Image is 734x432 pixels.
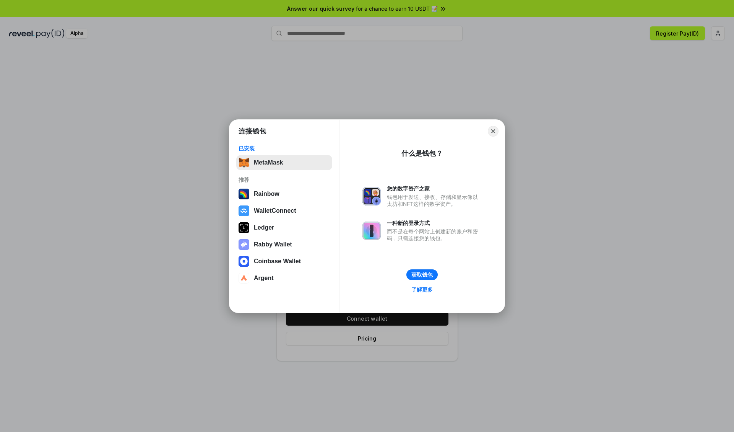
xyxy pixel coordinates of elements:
[401,149,443,158] div: 什么是钱包？
[236,186,332,202] button: Rainbow
[236,155,332,170] button: MetaMask
[236,220,332,235] button: Ledger
[254,224,274,231] div: Ledger
[239,176,330,183] div: 推荐
[254,258,301,265] div: Coinbase Wallet
[236,254,332,269] button: Coinbase Wallet
[239,189,249,199] img: svg+xml,%3Csvg%20width%3D%22120%22%20height%3D%22120%22%20viewBox%3D%220%200%20120%20120%22%20fil...
[387,228,482,242] div: 而不是在每个网站上创建新的账户和密码，只需连接您的钱包。
[239,239,249,250] img: svg+xml,%3Csvg%20xmlns%3D%22http%3A%2F%2Fwww.w3.org%2F2000%2Fsvg%22%20fill%3D%22none%22%20viewBox...
[362,222,381,240] img: svg+xml,%3Csvg%20xmlns%3D%22http%3A%2F%2Fwww.w3.org%2F2000%2Fsvg%22%20fill%3D%22none%22%20viewBox...
[488,126,499,137] button: Close
[254,275,274,282] div: Argent
[254,191,279,197] div: Rainbow
[411,286,433,293] div: 了解更多
[254,159,283,166] div: MetaMask
[239,222,249,233] img: svg+xml,%3Csvg%20xmlns%3D%22http%3A%2F%2Fwww.w3.org%2F2000%2Fsvg%22%20width%3D%2228%22%20height%3...
[254,207,296,214] div: WalletConnect
[236,237,332,252] button: Rabby Wallet
[387,220,482,227] div: 一种新的登录方式
[362,187,381,205] img: svg+xml,%3Csvg%20xmlns%3D%22http%3A%2F%2Fwww.w3.org%2F2000%2Fsvg%22%20fill%3D%22none%22%20viewBox...
[239,157,249,168] img: svg+xml,%3Csvg%20fill%3D%22none%22%20height%3D%2233%22%20viewBox%3D%220%200%2035%2033%22%20width%...
[239,256,249,267] img: svg+xml,%3Csvg%20width%3D%2228%22%20height%3D%2228%22%20viewBox%3D%220%200%2028%2028%22%20fill%3D...
[236,271,332,286] button: Argent
[406,269,438,280] button: 获取钱包
[236,203,332,218] button: WalletConnect
[239,127,266,136] h1: 连接钱包
[239,145,330,152] div: 已安装
[387,194,482,207] div: 钱包用于发送、接收、存储和显示像以太坊和NFT这样的数字资产。
[239,273,249,284] img: svg+xml,%3Csvg%20width%3D%2228%22%20height%3D%2228%22%20viewBox%3D%220%200%2028%2028%22%20fill%3D...
[254,241,292,248] div: Rabby Wallet
[407,285,437,295] a: 了解更多
[239,205,249,216] img: svg+xml,%3Csvg%20width%3D%2228%22%20height%3D%2228%22%20viewBox%3D%220%200%2028%2028%22%20fill%3D...
[387,185,482,192] div: 您的数字资产之家
[411,271,433,278] div: 获取钱包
